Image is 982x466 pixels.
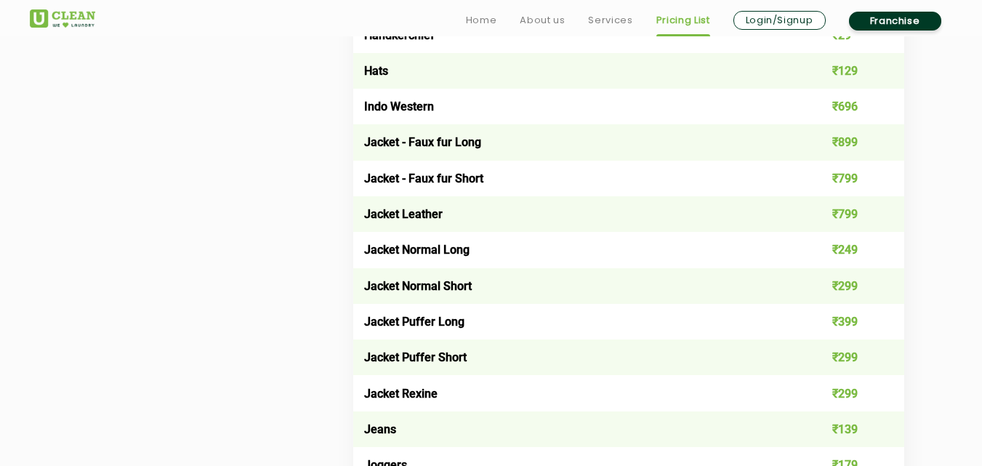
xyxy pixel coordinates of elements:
[794,232,904,268] td: ₹249
[353,124,794,160] td: Jacket - Faux fur Long
[733,11,826,30] a: Login/Signup
[353,196,794,232] td: Jacket Leather
[520,12,565,29] a: About us
[466,12,497,29] a: Home
[794,340,904,375] td: ₹299
[794,411,904,447] td: ₹139
[353,411,794,447] td: Jeans
[353,232,794,268] td: Jacket Normal Long
[30,9,95,28] img: UClean Laundry and Dry Cleaning
[353,161,794,196] td: Jacket - Faux fur Short
[353,53,794,89] td: Hats
[794,304,904,340] td: ₹399
[794,89,904,124] td: ₹696
[794,268,904,304] td: ₹299
[353,89,794,124] td: Indo Western
[794,375,904,411] td: ₹299
[656,12,710,29] a: Pricing List
[794,124,904,160] td: ₹899
[794,196,904,232] td: ₹799
[588,12,632,29] a: Services
[353,304,794,340] td: Jacket Puffer Long
[353,340,794,375] td: Jacket Puffer Short
[353,268,794,304] td: Jacket Normal Short
[353,375,794,411] td: Jacket Rexine
[794,53,904,89] td: ₹129
[849,12,941,31] a: Franchise
[794,161,904,196] td: ₹799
